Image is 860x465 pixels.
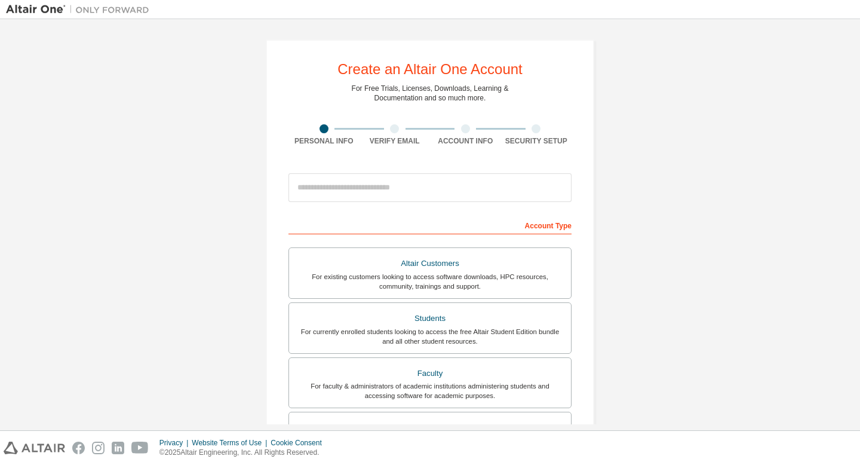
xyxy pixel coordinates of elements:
div: For faculty & administrators of academic institutions administering students and accessing softwa... [296,381,564,400]
div: Faculty [296,365,564,382]
div: Everyone else [296,420,564,436]
div: Website Terms of Use [192,438,271,448]
img: youtube.svg [131,442,149,454]
div: Altair Customers [296,255,564,272]
div: Create an Altair One Account [337,62,523,77]
div: Verify Email [360,136,431,146]
img: instagram.svg [92,442,105,454]
div: For Free Trials, Licenses, Downloads, Learning & Documentation and so much more. [352,84,509,103]
div: Account Type [288,215,572,234]
div: Privacy [159,438,192,448]
div: Cookie Consent [271,438,328,448]
p: © 2025 Altair Engineering, Inc. All Rights Reserved. [159,448,329,458]
div: Personal Info [288,136,360,146]
div: For existing customers looking to access software downloads, HPC resources, community, trainings ... [296,272,564,291]
img: linkedin.svg [112,442,124,454]
div: Students [296,310,564,327]
div: Security Setup [501,136,572,146]
img: facebook.svg [72,442,85,454]
img: Altair One [6,4,155,16]
div: For currently enrolled students looking to access the free Altair Student Edition bundle and all ... [296,327,564,346]
div: Account Info [430,136,501,146]
img: altair_logo.svg [4,442,65,454]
